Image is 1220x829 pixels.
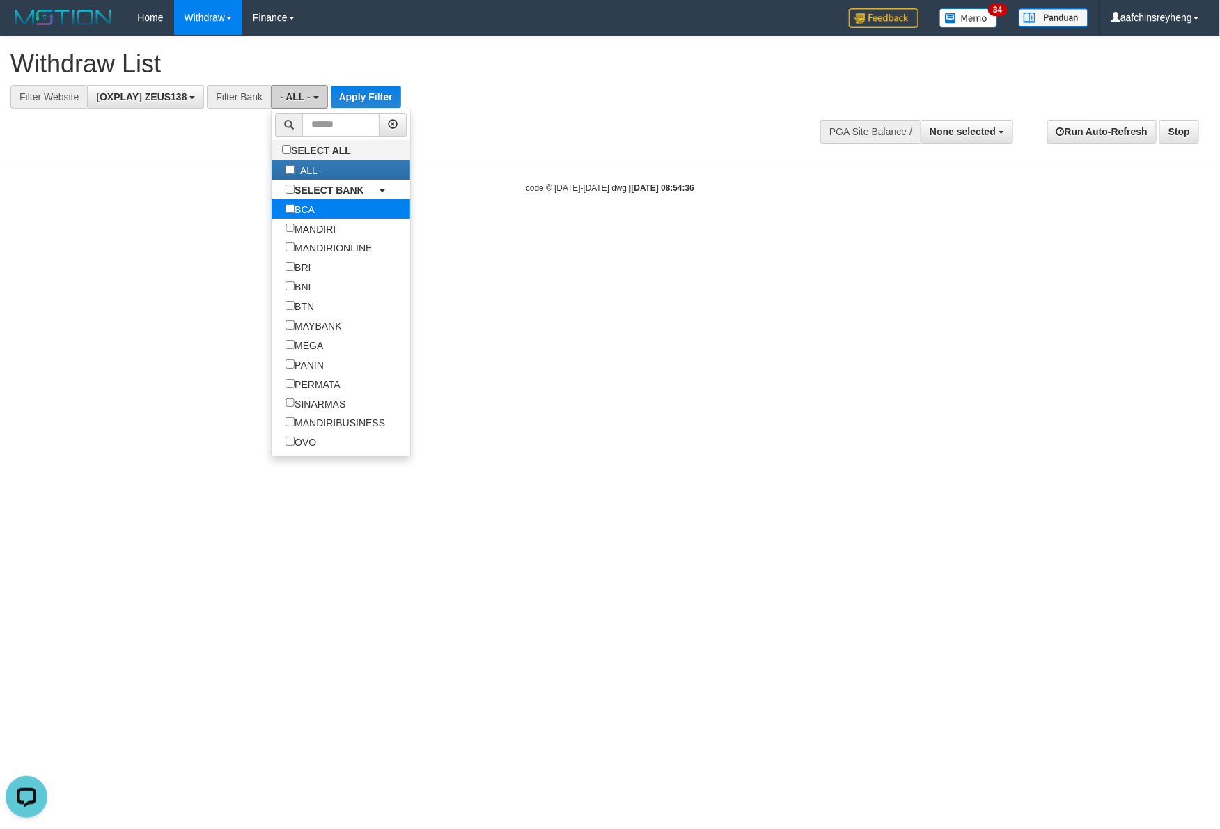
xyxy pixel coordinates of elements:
img: panduan.png [1019,8,1088,27]
label: - ALL - [272,160,337,180]
label: SELECT ALL [272,140,365,160]
label: MANDIRIONLINE [272,238,386,257]
span: - ALL - [280,91,311,102]
input: BCA [286,204,295,213]
label: BCA [272,199,329,219]
label: MEGA [272,335,337,355]
a: SELECT BANK [272,180,410,199]
img: MOTION_logo.png [10,7,116,28]
input: BTN [286,301,295,310]
img: Button%20Memo.svg [939,8,998,28]
label: PANIN [272,355,338,374]
label: MANDIRIBUSINESS [272,412,399,432]
input: MANDIRIBUSINESS [286,417,295,426]
img: Feedback.jpg [849,8,918,28]
input: SINARMAS [286,398,295,408]
input: MEGA [286,340,295,349]
a: Run Auto-Refresh [1047,120,1157,144]
button: - ALL - [271,85,327,109]
label: MAYBANK [272,316,355,335]
input: MANDIRI [286,224,295,233]
button: None selected [921,120,1013,144]
div: PGA Site Balance / [820,120,921,144]
input: PERMATA [286,379,295,388]
label: PERMATA [272,374,354,394]
button: Apply Filter [331,86,401,108]
label: OVO [272,432,330,451]
h1: Withdraw List [10,50,799,78]
input: MAYBANK [286,320,295,330]
a: Stop [1159,120,1199,144]
input: SELECT BANK [286,185,295,194]
input: - ALL - [286,165,295,174]
div: Filter Bank [207,85,271,109]
span: 34 [988,3,1007,16]
strong: [DATE] 08:54:36 [632,183,694,193]
input: SELECT ALL [282,145,291,154]
button: Open LiveChat chat widget [6,6,47,47]
input: BRI [286,262,295,271]
input: OVO [286,437,295,446]
label: BNI [272,277,324,296]
label: BRI [272,257,324,277]
button: [OXPLAY] ZEUS138 [87,85,204,109]
b: SELECT BANK [295,185,364,196]
input: BNI [286,281,295,290]
input: PANIN [286,359,295,369]
label: BTN [272,296,328,316]
span: [OXPLAY] ZEUS138 [96,91,187,102]
label: MANDIRI [272,219,350,238]
div: Filter Website [10,85,87,109]
span: None selected [930,126,996,137]
label: SINARMAS [272,394,359,413]
input: MANDIRIONLINE [286,242,295,251]
label: GOPAY [272,451,342,471]
small: code © [DATE]-[DATE] dwg | [526,183,694,193]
